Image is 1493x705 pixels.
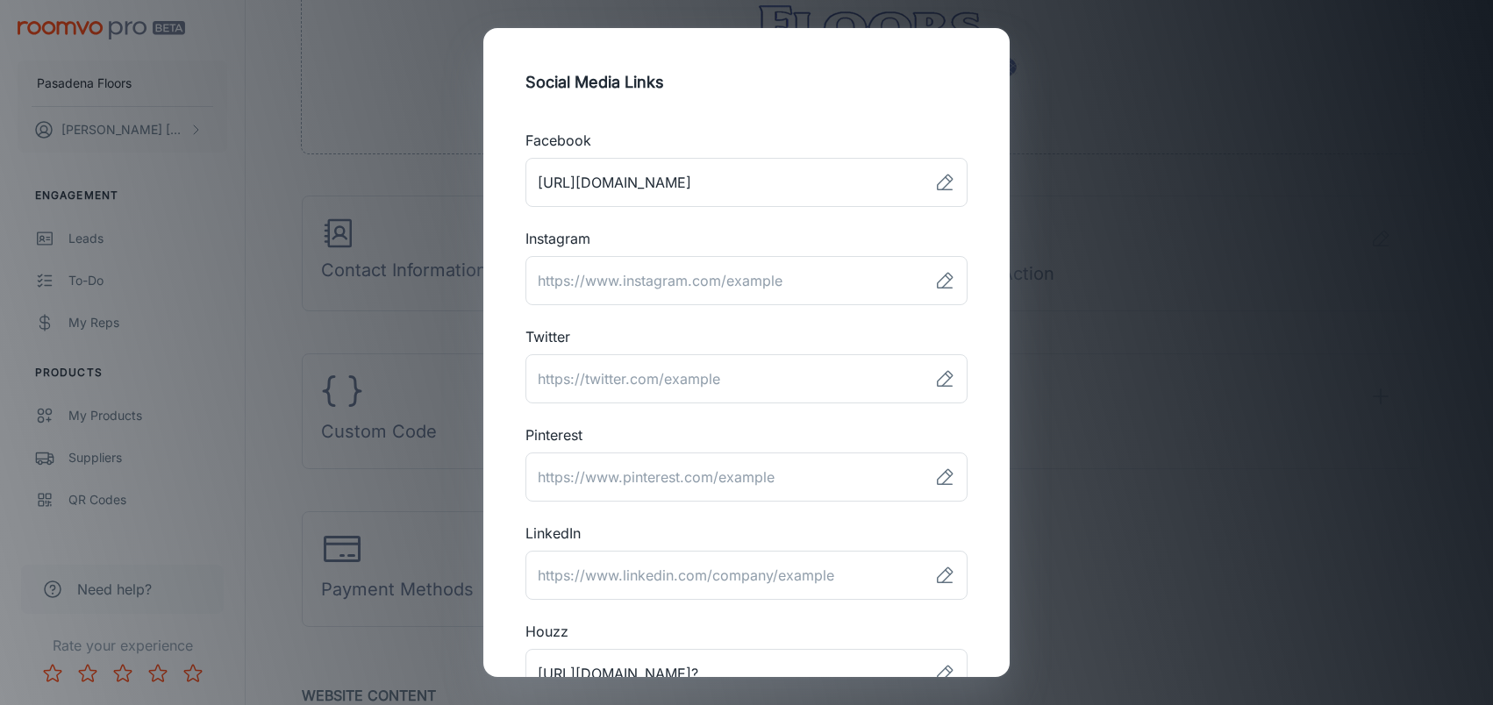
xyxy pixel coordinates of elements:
[525,551,927,600] input: https://www.linkedin.com/company/example
[525,326,968,347] p: Twitter
[525,158,927,207] input: https://www.facebook.com/example
[525,649,927,698] input: https://www.houzz.com/pro/example
[525,354,927,403] input: https://twitter.com/example
[525,228,968,249] p: Instagram
[525,424,968,445] p: Pinterest
[525,130,968,151] p: Facebook
[525,452,927,502] input: https://www.pinterest.com/example
[525,256,927,305] input: https://www.instagram.com/example
[504,49,989,116] h2: Social Media Links
[525,523,968,544] p: LinkedIn
[525,621,968,642] p: Houzz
